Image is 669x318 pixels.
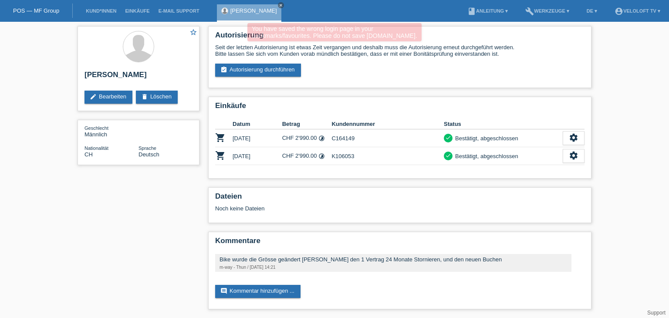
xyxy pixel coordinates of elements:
[215,237,585,250] h2: Kommentare
[84,125,139,138] div: Männlich
[121,8,154,14] a: Einkäufe
[444,119,563,129] th: Status
[84,151,93,158] span: Schweiz
[215,150,226,161] i: POSP00026544
[141,93,148,100] i: delete
[525,7,534,16] i: build
[521,8,574,14] a: buildWerkzeuge ▾
[282,129,332,147] td: CHF 2'990.00
[278,2,284,8] a: close
[467,7,476,16] i: book
[139,151,159,158] span: Deutsch
[318,135,325,142] i: Fixe Raten (24 Raten)
[582,8,601,14] a: DE ▾
[84,91,132,104] a: editBearbeiten
[453,134,518,143] div: Bestätigt, abgeschlossen
[220,288,227,294] i: comment
[318,153,325,159] i: Fixe Raten (24 Raten)
[463,8,512,14] a: bookAnleitung ▾
[215,285,301,298] a: commentKommentar hinzufügen ...
[215,44,585,57] div: Seit der letzten Autorisierung ist etwas Zeit vergangen und deshalb muss die Autorisierung erneut...
[615,7,623,16] i: account_circle
[453,152,518,161] div: Bestätigt, abgeschlossen
[230,7,277,14] a: [PERSON_NAME]
[233,147,282,165] td: [DATE]
[81,8,121,14] a: Kund*innen
[331,129,444,147] td: C164149
[13,7,59,14] a: POS — MF Group
[220,256,567,263] div: Bike wurde die Grösse geändert [PERSON_NAME] den 1 Vertrag 24 Monate Stornieren, und den neuen Bu...
[445,152,451,159] i: check
[215,101,585,115] h2: Einkäufe
[84,71,193,84] h2: [PERSON_NAME]
[84,145,108,151] span: Nationalität
[647,310,666,316] a: Support
[136,91,178,104] a: deleteLöschen
[84,125,108,131] span: Geschlecht
[220,66,227,73] i: assignment_turned_in
[445,135,451,141] i: check
[215,205,481,212] div: Noch keine Dateien
[247,23,422,41] div: You have saved the wrong login page in your bookmarks/favourites. Please do not save [DOMAIN_NAME].
[610,8,665,14] a: account_circleVeloLoft TV ▾
[215,192,585,205] h2: Dateien
[282,147,332,165] td: CHF 2'990.00
[569,133,578,142] i: settings
[279,3,283,7] i: close
[282,119,332,129] th: Betrag
[569,151,578,160] i: settings
[233,119,282,129] th: Datum
[331,119,444,129] th: Kundennummer
[215,64,301,77] a: assignment_turned_inAutorisierung durchführen
[154,8,204,14] a: E-Mail Support
[233,129,282,147] td: [DATE]
[139,145,156,151] span: Sprache
[331,147,444,165] td: K106053
[215,132,226,143] i: POSP00024578
[220,265,567,270] div: m-way - Thun / [DATE] 14:21
[90,93,97,100] i: edit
